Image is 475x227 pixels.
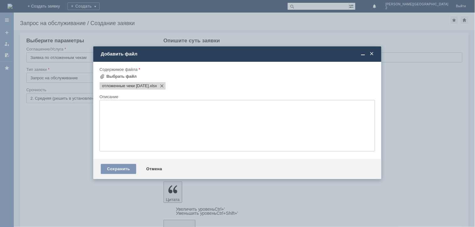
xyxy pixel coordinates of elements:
span: отложенные чеки 25.09.2025.xlsx [102,83,149,88]
span: Свернуть (Ctrl + M) [360,51,366,57]
span: Закрыть [369,51,375,57]
div: Выбрать файл [106,74,137,79]
div: Описание [100,95,374,99]
span: отложенные чеки 25.09.2025.xlsx [149,83,157,88]
div: прошу удалить отложенные чеки [DATE] [3,3,91,8]
div: Содержимое файла [100,67,374,71]
div: Добавить файл [101,51,375,57]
